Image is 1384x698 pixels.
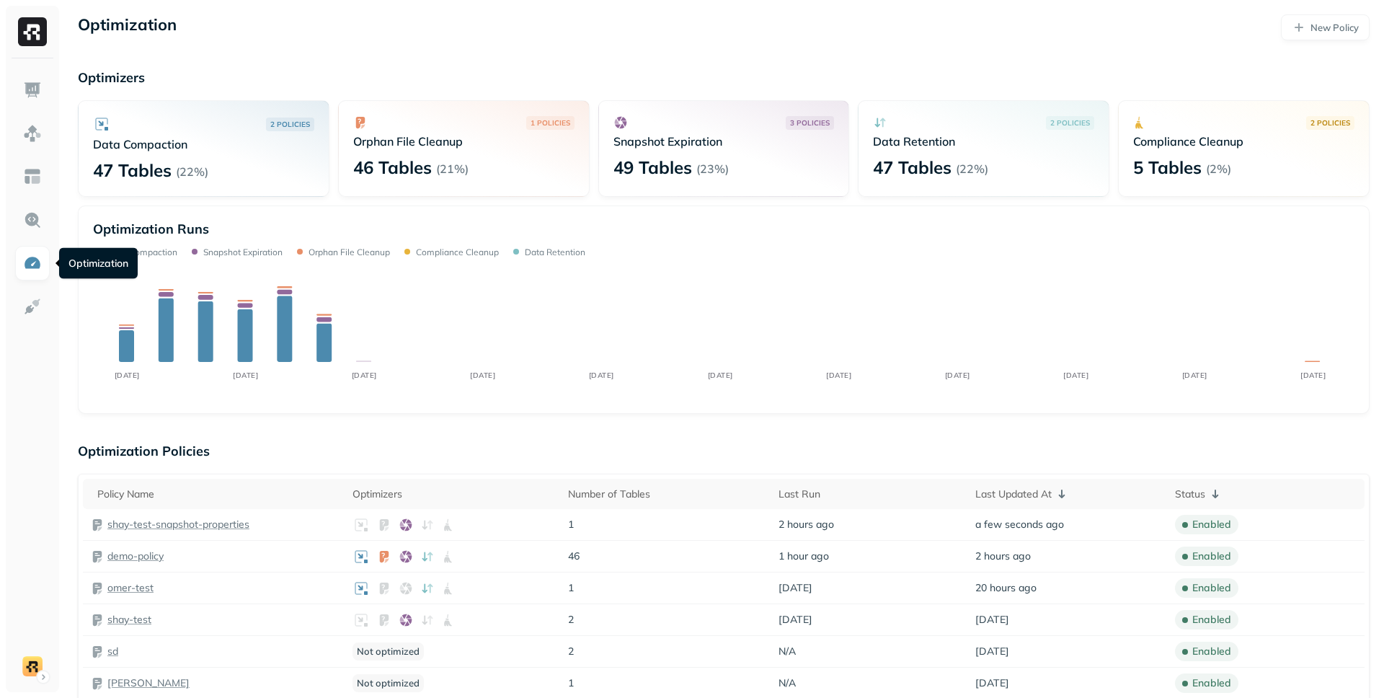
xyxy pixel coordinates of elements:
p: 3 POLICIES [790,118,830,128]
p: Compliance Cleanup [416,247,499,257]
div: Optimization [59,248,138,279]
p: Data Compaction [93,137,314,151]
img: Integrations [23,297,42,316]
p: Optimizers [78,69,1370,86]
p: enabled [1192,676,1231,690]
p: Compliance Cleanup [1133,134,1354,149]
a: New Policy [1281,14,1370,40]
p: Orphan File Cleanup [309,247,390,257]
img: Asset Explorer [23,167,42,186]
p: enabled [1192,518,1231,531]
p: 2 [568,645,763,658]
a: [PERSON_NAME] [107,676,190,690]
a: sd [107,645,118,658]
span: [DATE] [778,581,812,595]
span: N/A [778,645,796,658]
tspan: [DATE] [945,371,970,380]
tspan: [DATE] [1300,371,1326,380]
span: 2 hours ago [975,549,1031,563]
p: enabled [1192,613,1231,627]
p: New Policy [1310,21,1359,35]
div: Number of Tables [568,485,763,503]
img: Assets [23,124,42,143]
p: ( 21% ) [436,162,469,176]
p: Optimization [78,14,177,40]
p: 1 [568,581,763,595]
p: Orphan File Cleanup [353,134,575,149]
tspan: [DATE] [589,371,614,380]
p: ( 2% ) [1206,162,1231,176]
tspan: [DATE] [1182,371,1207,380]
a: omer-test [107,581,154,595]
span: 20 hours ago [975,581,1037,595]
p: Data Retention [525,247,585,257]
p: 5 Tables [1133,156,1202,179]
a: shay-test-snapshot-properties [107,518,249,531]
p: ( 22% ) [176,164,208,179]
p: ( 23% ) [696,162,729,176]
span: N/A [778,676,796,690]
span: [DATE] [975,645,1009,658]
span: [DATE] [975,676,1009,690]
p: Data Compaction [107,247,177,257]
p: ( 22% ) [956,162,988,176]
p: Optimization Policies [78,443,1370,459]
span: 2 hours ago [778,518,834,531]
p: 47 Tables [873,156,951,179]
p: enabled [1192,549,1231,563]
img: Query Explorer [23,211,42,229]
img: Dashboard [23,81,42,100]
p: 46 Tables [353,156,432,179]
p: Snapshot Expiration [613,134,835,149]
p: 49 Tables [613,156,692,179]
img: demo [22,656,43,676]
p: Optimization Runs [93,221,209,237]
tspan: [DATE] [826,371,851,380]
span: [DATE] [975,613,1009,627]
span: a few seconds ago [975,518,1064,531]
p: enabled [1192,645,1231,658]
img: Optimization [23,254,42,273]
tspan: [DATE] [470,371,495,380]
img: Ryft [18,17,47,46]
p: 47 Tables [93,159,172,182]
div: Policy Name [97,485,338,503]
p: enabled [1192,581,1231,595]
span: [DATE] [778,613,812,627]
div: Status [1175,485,1357,503]
tspan: [DATE] [352,371,377,380]
p: 46 [568,549,763,563]
p: 2 POLICIES [270,119,310,130]
a: shay-test [107,613,151,627]
tspan: [DATE] [1063,371,1088,380]
tspan: [DATE] [708,371,733,380]
p: Data Retention [873,134,1094,149]
p: 2 POLICIES [1310,118,1350,128]
div: Last Run [778,485,961,503]
p: 1 [568,518,763,531]
p: Snapshot Expiration [203,247,283,257]
p: Not optimized [352,674,424,692]
p: 1 POLICIES [531,118,570,128]
tspan: [DATE] [233,371,258,380]
tspan: [DATE] [115,371,140,380]
p: 1 [568,676,763,690]
p: 2 [568,613,763,627]
div: Last Updated At [975,485,1161,503]
a: demo-policy [107,549,164,563]
span: 1 hour ago [778,549,829,563]
div: Optimizers [352,485,554,503]
p: 2 POLICIES [1050,118,1090,128]
p: Not optimized [352,642,424,661]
